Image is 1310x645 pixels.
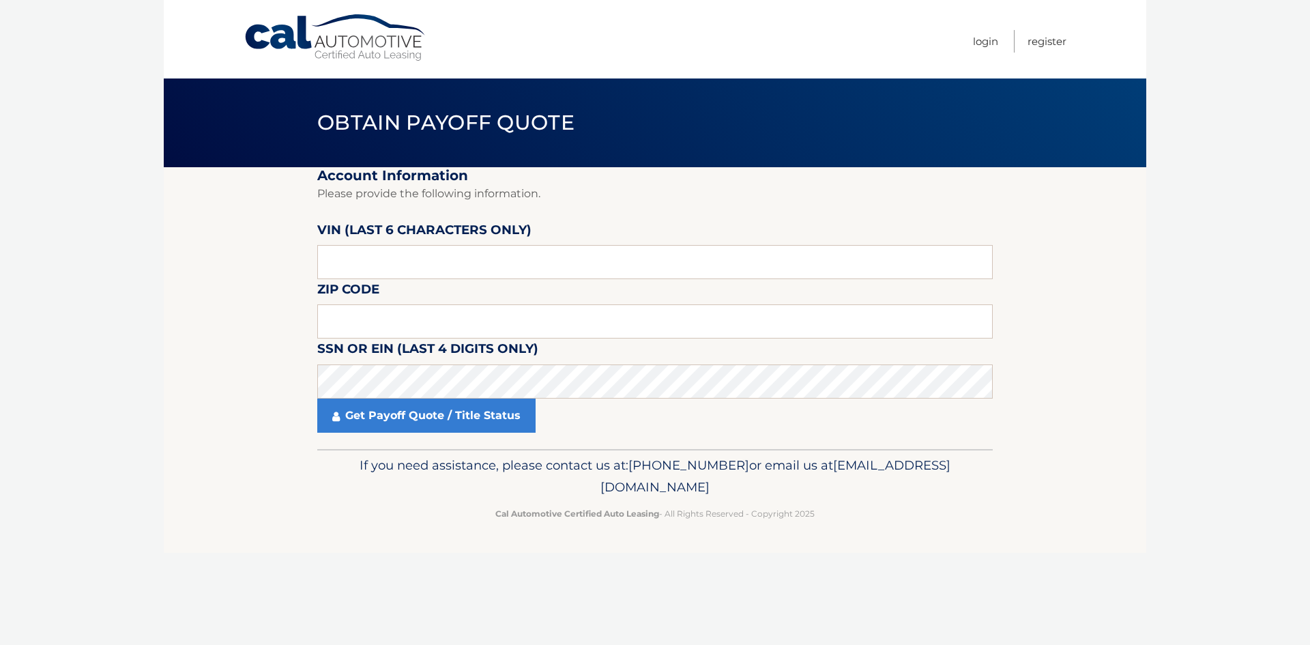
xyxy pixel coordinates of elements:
strong: Cal Automotive Certified Auto Leasing [495,508,659,519]
label: Zip Code [317,279,379,304]
p: - All Rights Reserved - Copyright 2025 [326,506,984,521]
a: Get Payoff Quote / Title Status [317,399,536,433]
span: Obtain Payoff Quote [317,110,574,135]
a: Register [1028,30,1066,53]
label: VIN (last 6 characters only) [317,220,532,245]
span: [PHONE_NUMBER] [628,457,749,473]
p: Please provide the following information. [317,184,993,203]
label: SSN or EIN (last 4 digits only) [317,339,538,364]
p: If you need assistance, please contact us at: or email us at [326,455,984,498]
a: Cal Automotive [244,14,428,62]
a: Login [973,30,998,53]
h2: Account Information [317,167,993,184]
